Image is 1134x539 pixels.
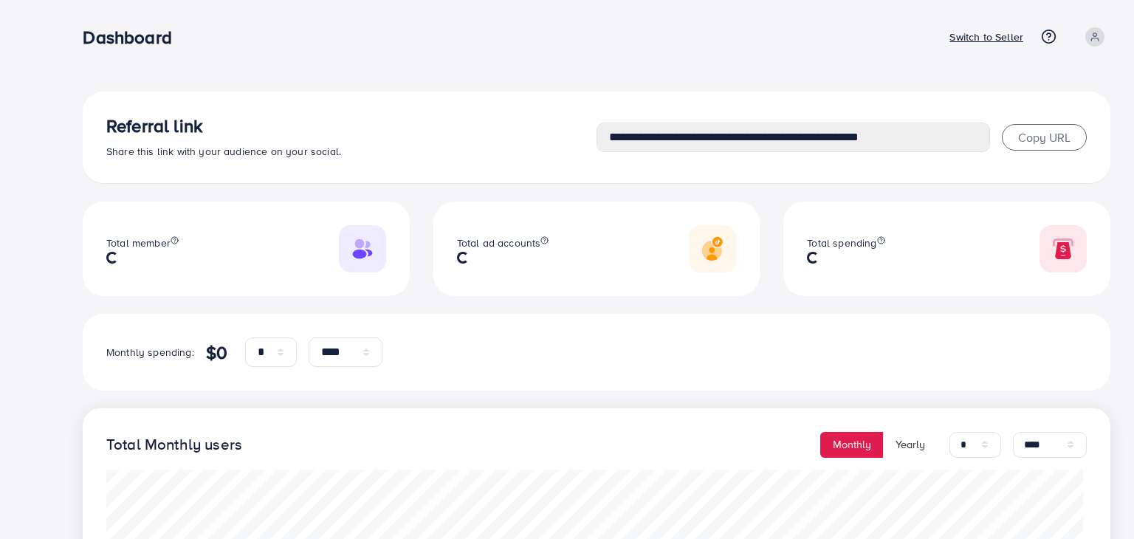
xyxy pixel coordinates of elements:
h4: $0 [206,342,227,363]
img: Responsive image [1039,225,1087,272]
img: Responsive image [689,225,736,272]
span: Total ad accounts [457,236,541,250]
h4: Total Monthly users [106,436,242,454]
img: Responsive image [339,225,386,272]
span: Total spending [807,236,876,250]
button: Monthly [820,432,884,458]
span: Copy URL [1018,129,1071,145]
p: Switch to Seller [949,28,1023,46]
h3: Referral link [106,115,597,137]
span: Total member [106,236,171,250]
h3: Dashboard [83,27,183,48]
span: Share this link with your audience on your social. [106,144,341,159]
button: Yearly [883,432,938,458]
button: Copy URL [1002,124,1087,151]
p: Monthly spending: [106,343,194,361]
